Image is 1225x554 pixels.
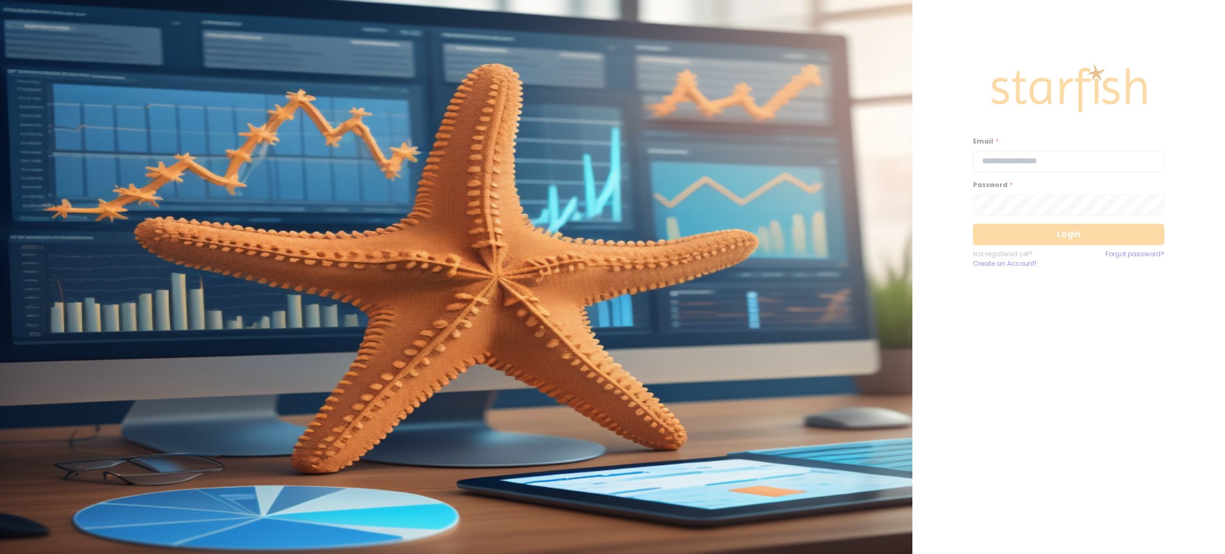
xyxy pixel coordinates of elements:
p: Not registered yet? [973,249,1069,259]
a: Create an Account! [973,259,1069,268]
label: Password [973,180,1158,190]
button: Login [973,224,1164,245]
a: Forgot password? [1105,249,1164,268]
img: Logo.42cb71d561138c82c4ab.png [989,55,1148,122]
label: Email [973,137,1158,146]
